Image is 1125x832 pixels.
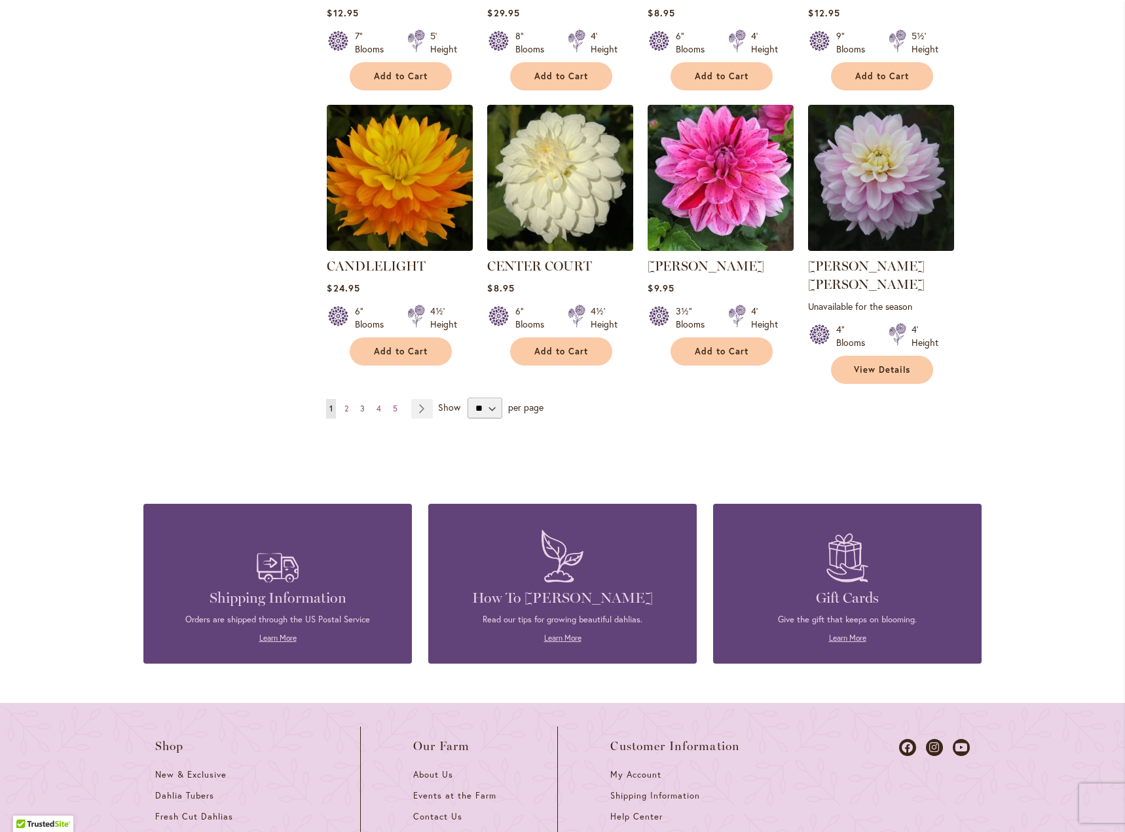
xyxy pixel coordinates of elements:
a: 4 [373,399,384,419]
span: $29.95 [487,7,519,19]
a: Dahlias on Instagram [926,739,943,756]
div: 5½' Height [912,29,938,56]
a: [PERSON_NAME] [648,258,764,274]
div: 5' Height [430,29,457,56]
button: Add to Cart [671,62,773,90]
a: Dahlias on Youtube [953,739,970,756]
span: My Account [610,769,661,780]
span: Shipping Information [610,790,699,801]
span: $24.95 [327,282,360,294]
span: 4 [377,404,381,413]
a: CANDLELIGHT [327,258,426,274]
a: CENTER COURT [487,241,633,254]
span: Fresh Cut Dahlias [155,811,233,822]
span: 2 [344,404,348,413]
span: Add to Cart [534,71,588,82]
a: Dahlias on Facebook [899,739,916,756]
div: 4' Height [591,29,618,56]
img: CHA CHING [648,105,794,251]
a: CANDLELIGHT [327,241,473,254]
div: 4" Blooms [836,323,873,349]
a: Learn More [544,633,581,643]
a: 3 [357,399,368,419]
img: Charlotte Mae [808,105,954,251]
span: Add to Cart [695,346,748,357]
img: CENTER COURT [487,105,633,251]
a: 5 [390,399,401,419]
span: $8.95 [648,7,674,19]
h4: How To [PERSON_NAME] [448,589,677,607]
p: Give the gift that keeps on blooming. [733,614,962,626]
p: Orders are shipped through the US Postal Service [163,614,392,626]
span: Add to Cart [374,71,428,82]
button: Add to Cart [831,62,933,90]
div: 4½' Height [591,305,618,331]
div: 3½" Blooms [676,305,712,331]
span: per page [508,401,544,413]
div: 6" Blooms [355,305,392,331]
div: 8" Blooms [515,29,552,56]
button: Add to Cart [350,337,452,366]
img: CANDLELIGHT [327,105,473,251]
button: Add to Cart [671,337,773,366]
span: View Details [854,364,910,375]
div: 4½' Height [430,305,457,331]
div: 4' Height [751,29,778,56]
span: 5 [393,404,397,413]
div: 7" Blooms [355,29,392,56]
div: 4' Height [751,305,778,331]
span: $8.95 [487,282,514,294]
button: Add to Cart [510,62,612,90]
span: Add to Cart [374,346,428,357]
span: About Us [413,769,453,780]
span: Contact Us [413,811,462,822]
span: Customer Information [610,740,740,753]
span: Help Center [610,811,663,822]
a: Learn More [259,633,297,643]
a: View Details [831,356,933,384]
a: CHA CHING [648,241,794,254]
p: Read our tips for growing beautiful dahlias. [448,614,677,626]
p: Unavailable for the season [808,300,954,312]
button: Add to Cart [350,62,452,90]
span: Add to Cart [855,71,909,82]
iframe: Launch Accessibility Center [10,785,46,822]
span: 1 [329,404,333,413]
span: Add to Cart [695,71,748,82]
div: 6" Blooms [515,305,552,331]
span: Events at the Farm [413,790,496,801]
button: Add to Cart [510,337,612,366]
span: Add to Cart [534,346,588,357]
div: 4' Height [912,323,938,349]
span: Our Farm [413,740,470,753]
a: Learn More [829,633,866,643]
span: $9.95 [648,282,674,294]
span: New & Exclusive [155,769,227,780]
a: [PERSON_NAME] [PERSON_NAME] [808,258,925,292]
span: 3 [360,404,365,413]
div: 6" Blooms [676,29,712,56]
span: Dahlia Tubers [155,790,214,801]
h4: Shipping Information [163,589,392,607]
span: Shop [155,740,184,753]
div: 9" Blooms [836,29,873,56]
a: CENTER COURT [487,258,592,274]
span: Show [438,401,460,413]
a: Charlotte Mae [808,241,954,254]
span: $12.95 [808,7,839,19]
span: $12.95 [327,7,358,19]
a: 2 [341,399,352,419]
h4: Gift Cards [733,589,962,607]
